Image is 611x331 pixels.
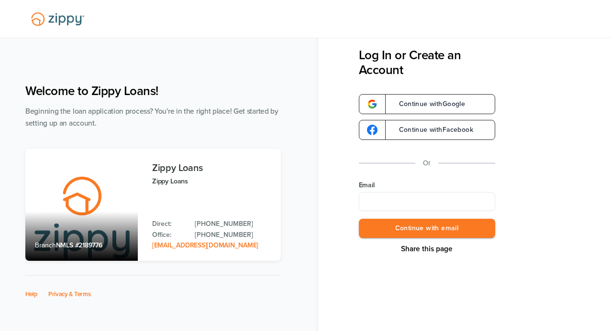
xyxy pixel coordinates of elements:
a: google-logoContinue withGoogle [359,94,495,114]
img: google-logo [367,99,378,109]
a: Email Address: zippyguide@zippymh.com [152,241,258,249]
a: Direct Phone: 512-975-2947 [195,219,271,229]
a: google-logoContinue withFacebook [359,120,495,140]
input: Email Address [359,192,495,211]
p: Or [423,157,431,169]
h1: Welcome to Zippy Loans! [25,84,281,98]
h3: Zippy Loans [152,163,271,173]
span: NMLS #2189776 [56,241,102,249]
h3: Log In or Create an Account [359,48,495,77]
a: Help [25,290,38,298]
span: Continue with Facebook [389,127,473,133]
span: Branch [35,241,56,249]
img: google-logo [367,125,378,135]
label: Email [359,181,495,190]
span: Beginning the loan application process? You're in the right place! Get started by setting up an a... [25,107,278,128]
p: Zippy Loans [152,176,271,187]
img: Lender Logo [25,8,90,30]
span: Continue with Google [389,101,466,107]
button: Share This Page [398,244,455,254]
p: Office: [152,230,185,240]
a: Office Phone: 512-975-2947 [195,230,271,240]
a: Privacy & Terms [48,290,91,298]
button: Continue with email [359,219,495,238]
p: Direct: [152,219,185,229]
